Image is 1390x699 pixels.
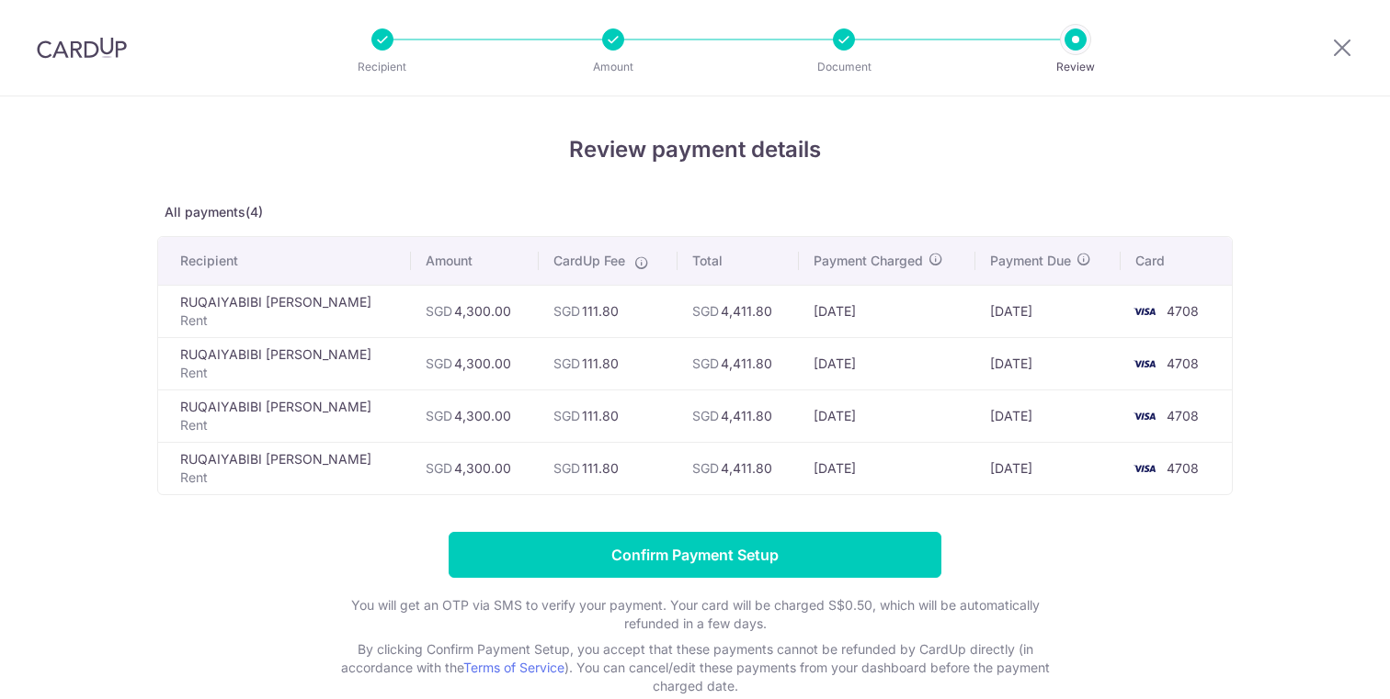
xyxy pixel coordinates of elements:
span: SGD [426,408,452,423]
td: 4,300.00 [411,442,539,494]
img: <span class="translation_missing" title="translation missing: en.account_steps.new_confirm_form.b... [1126,405,1163,427]
h4: Review payment details [157,133,1233,166]
span: Payment Due [990,252,1071,270]
span: SGD [692,303,719,319]
td: 4,300.00 [411,337,539,389]
p: Recipient [314,58,450,76]
td: [DATE] [975,337,1121,389]
td: 4,411.80 [678,337,799,389]
span: 4708 [1167,355,1199,371]
td: 111.80 [539,337,678,389]
td: [DATE] [975,389,1121,442]
img: <span class="translation_missing" title="translation missing: en.account_steps.new_confirm_form.b... [1126,353,1163,375]
p: Rent [180,416,396,434]
td: [DATE] [975,442,1121,494]
p: Rent [180,468,396,487]
span: SGD [692,408,719,423]
td: [DATE] [799,337,975,389]
p: Review [1008,58,1144,76]
span: SGD [426,303,452,319]
td: 4,300.00 [411,389,539,442]
span: 4708 [1167,460,1199,476]
iframe: Opens a widget where you can find more information [1271,644,1372,690]
p: Amount [545,58,681,76]
td: 111.80 [539,389,678,442]
td: RUQAIYABIBI [PERSON_NAME] [158,442,411,494]
td: 4,411.80 [678,442,799,494]
img: CardUp [37,37,127,59]
th: Recipient [158,237,411,285]
td: 4,300.00 [411,285,539,337]
td: [DATE] [799,442,975,494]
td: 4,411.80 [678,389,799,442]
td: RUQAIYABIBI [PERSON_NAME] [158,389,411,442]
p: You will get an OTP via SMS to verify your payment. Your card will be charged S$0.50, which will ... [327,596,1063,633]
td: [DATE] [799,389,975,442]
td: 111.80 [539,285,678,337]
td: RUQAIYABIBI [PERSON_NAME] [158,337,411,389]
span: SGD [426,460,452,476]
p: Document [776,58,912,76]
span: SGD [553,355,580,371]
span: SGD [692,355,719,371]
input: Confirm Payment Setup [449,532,941,578]
span: Payment Charged [814,252,923,270]
p: Rent [180,364,396,382]
p: By clicking Confirm Payment Setup, you accept that these payments cannot be refunded by CardUp di... [327,640,1063,695]
span: 4708 [1167,303,1199,319]
span: SGD [553,303,580,319]
td: RUQAIYABIBI [PERSON_NAME] [158,285,411,337]
td: 111.80 [539,442,678,494]
span: SGD [692,460,719,476]
td: [DATE] [799,285,975,337]
p: All payments(4) [157,203,1233,221]
img: <span class="translation_missing" title="translation missing: en.account_steps.new_confirm_form.b... [1126,457,1163,479]
th: Amount [411,237,539,285]
span: CardUp Fee [553,252,625,270]
td: 4,411.80 [678,285,799,337]
a: Terms of Service [463,660,564,675]
span: SGD [553,460,580,476]
th: Card [1121,237,1232,285]
p: Rent [180,311,396,330]
span: SGD [553,408,580,423]
span: 4708 [1167,408,1199,423]
span: SGD [426,355,452,371]
th: Total [678,237,799,285]
td: [DATE] [975,285,1121,337]
img: <span class="translation_missing" title="translation missing: en.account_steps.new_confirm_form.b... [1126,300,1163,322]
